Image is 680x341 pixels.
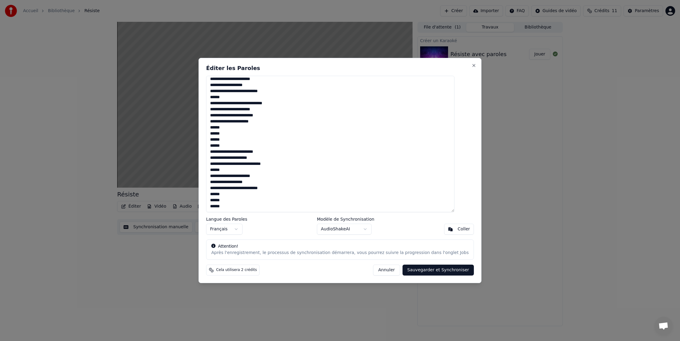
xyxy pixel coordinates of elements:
button: Sauvegarder et Synchroniser [403,265,474,276]
span: Cela utilisera 2 crédits [216,268,257,272]
h2: Éditer les Paroles [206,65,474,71]
div: Coller [458,226,470,232]
button: Annuler [373,265,400,276]
label: Langue des Paroles [206,217,247,221]
div: Après l'enregistrement, le processus de synchronisation démarrera, vous pourrez suivre la progres... [211,250,469,256]
label: Modèle de Synchronisation [317,217,374,221]
div: Attention! [211,243,469,249]
button: Coller [444,224,474,235]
